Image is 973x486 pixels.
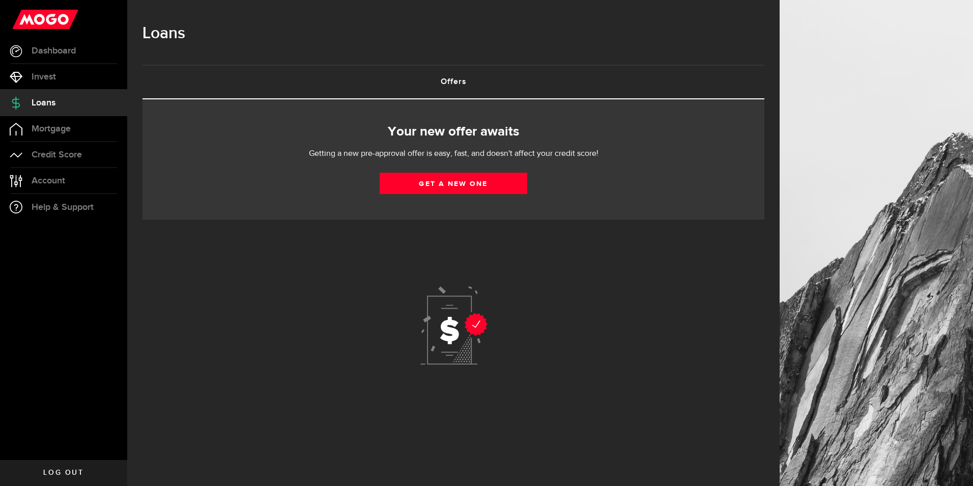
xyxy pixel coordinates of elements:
span: Help & Support [32,203,94,212]
span: Credit Score [32,150,82,159]
ul: Tabs Navigation [142,65,764,99]
h2: Your new offer awaits [158,121,749,143]
span: Account [32,176,65,185]
span: Invest [32,72,56,82]
h1: Loans [142,20,764,47]
p: Getting a new pre-approval offer is easy, fast, and doesn't affect your credit score! [278,148,629,160]
span: Log out [43,469,83,476]
span: Loans [32,98,55,107]
iframe: LiveChat chat widget [930,443,973,486]
span: Dashboard [32,46,76,56]
a: Get a new one [380,173,527,194]
span: Mortgage [32,124,71,133]
a: Offers [142,66,764,98]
